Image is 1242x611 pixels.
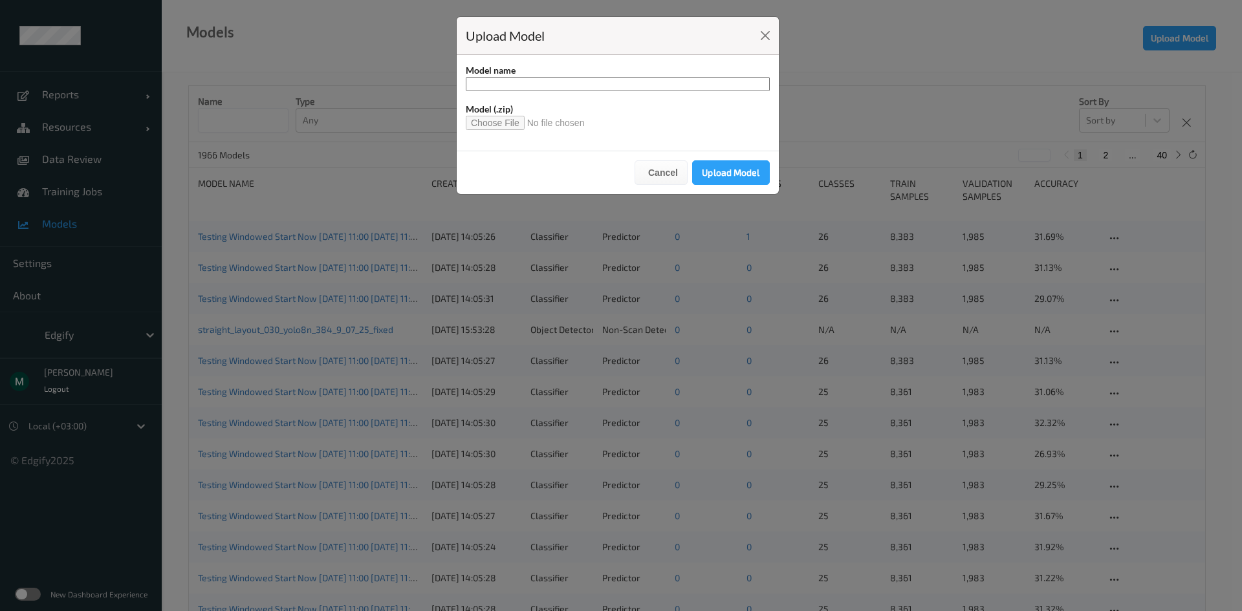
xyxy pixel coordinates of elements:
[466,26,545,45] div: Upload Model
[756,27,774,45] button: Close
[466,103,770,116] label: Model (.zip)
[466,64,770,77] label: Model name
[635,160,688,185] button: Cancel
[692,160,770,185] button: Upload Model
